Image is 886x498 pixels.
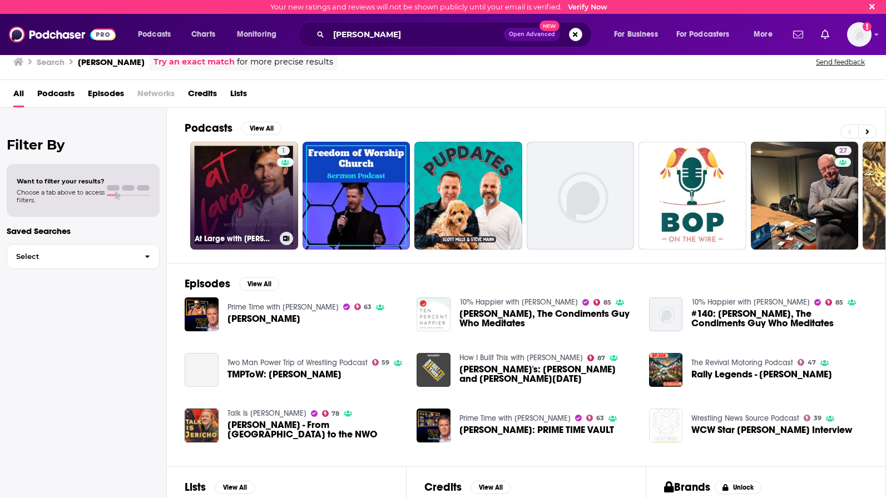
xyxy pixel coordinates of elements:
a: Prime Time with Sean Mooney [459,414,571,423]
span: WCW Star [PERSON_NAME] Interview [691,425,852,435]
button: open menu [229,26,291,43]
a: 10% Happier with Dan Harris [691,297,810,307]
div: Your new ratings and reviews will not be shown publicly until your email is verified. [270,3,607,11]
span: 39 [814,416,821,421]
a: Scott Norton: PRIME TIME VAULT [459,425,614,435]
span: 87 [597,356,605,361]
span: Want to filter your results? [17,177,105,185]
h3: Search [37,57,65,67]
span: 85 [603,300,611,305]
a: 63 [586,415,604,421]
a: 27 [835,146,852,155]
h2: Podcasts [185,121,232,135]
a: 39 [804,415,821,421]
h2: Brands [664,480,710,494]
img: Scott Norton: PRIME TIME VAULT [417,409,451,442]
a: Podcasts [37,84,75,107]
span: 63 [364,305,372,310]
span: 63 [596,416,604,421]
span: 27 [839,146,847,157]
a: Try an exact match [154,56,235,68]
span: For Business [614,27,658,42]
a: 27 [751,142,859,250]
span: #140: [PERSON_NAME], The Condiments Guy Who Meditates [691,309,868,328]
a: Scott Norton, The Condiments Guy Who Meditates [459,309,636,328]
a: Talk Is Jericho [227,409,306,418]
a: Scott Norton [227,314,300,323]
button: open menu [746,26,786,43]
span: for more precise results [237,56,333,68]
span: [PERSON_NAME]: PRIME TIME VAULT [459,425,614,435]
span: 59 [382,360,389,365]
a: #140: Scott Norton, The Condiments Guy Who Meditates [649,297,683,331]
button: View All [471,481,511,494]
a: #140: Scott Norton, The Condiments Guy Who Meditates [691,309,868,328]
button: View All [241,122,281,135]
button: open menu [130,26,185,43]
h2: Episodes [185,277,230,291]
a: TMPToW: Scott Norton [185,353,219,387]
a: Sir Kensington's: Scott Norton and Mark Ramadan [459,365,636,384]
img: Scott Norton - From North Korea to the NWO [185,409,219,442]
span: Select [7,253,136,260]
span: 78 [331,411,339,416]
svg: Email not verified [863,22,872,31]
span: New [539,21,560,31]
a: Scott Norton [185,297,219,331]
button: Open AdvancedNew [504,28,560,41]
span: Monitoring [237,27,276,42]
h3: [PERSON_NAME] [78,57,145,67]
img: WCW Star Scott Norton Interview [649,409,683,442]
span: Choose a tab above to access filters. [17,188,105,204]
a: CreditsView All [424,480,511,494]
img: Sir Kensington's: Scott Norton and Mark Ramadan [417,353,451,387]
button: Unlock [715,481,762,494]
a: Credits [188,84,217,107]
span: Networks [137,84,175,107]
span: All [13,84,24,107]
h2: Filter By [7,137,160,153]
a: Episodes [88,84,124,107]
img: Scott Norton, The Condiments Guy Who Meditates [417,297,451,331]
a: Show notifications dropdown [789,25,808,44]
a: 10% Happier with Dan Harris [459,297,578,307]
span: 47 [808,360,816,365]
p: Saved Searches [7,226,160,236]
h2: Lists [185,480,206,494]
span: Open Advanced [509,32,555,37]
a: ListsView All [185,480,255,494]
a: 1 [277,146,290,155]
a: 78 [322,410,340,417]
a: 85 [825,299,843,306]
img: User Profile [847,22,872,47]
span: 1 [281,146,285,157]
h3: At Large with [PERSON_NAME] [195,234,275,243]
span: Rally Legends - [PERSON_NAME] [691,370,832,379]
a: 87 [587,355,605,361]
span: [PERSON_NAME]'s: [PERSON_NAME] and [PERSON_NAME][DATE] [459,365,636,384]
div: Search podcasts, credits, & more... [309,22,602,47]
span: Charts [191,27,215,42]
img: Rally Legends - Scott Norton [649,353,683,387]
button: open menu [606,26,672,43]
button: View All [215,481,255,494]
span: More [754,27,773,42]
button: open menu [669,26,746,43]
a: Rally Legends - Scott Norton [691,370,832,379]
a: Two Man Power Trip of Wrestling Podcast [227,358,368,367]
h2: Credits [424,480,462,494]
span: Logged in as MegaphoneSupport [847,22,872,47]
a: Charts [184,26,222,43]
img: Podchaser - Follow, Share and Rate Podcasts [9,24,116,45]
button: Send feedback [813,57,868,67]
a: 63 [354,303,372,310]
